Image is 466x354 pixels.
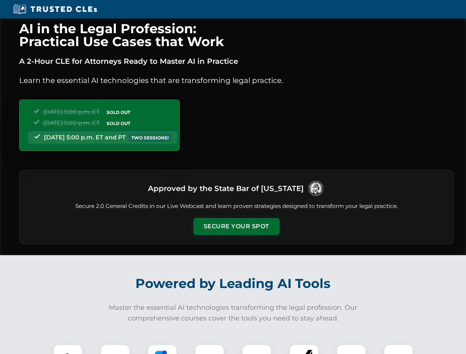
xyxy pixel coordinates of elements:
img: Trusted CLEs [11,4,99,15]
h3: Approved by the State Bar of [US_STATE] [148,182,304,195]
p: A 2-Hour CLE for Attorneys Ready to Master AI in Practice [19,55,454,67]
p: Secure 2.0 General Credits in our Live Webcast and learn proven strategies designed to transform ... [28,202,445,211]
span: SOLD OUT [104,108,133,116]
button: Secure Your Spot [193,218,280,235]
h2: Powered by Leading AI Tools [29,271,438,296]
p: Master the essential AI technologies transforming the legal profession. Our comprehensive courses... [104,302,362,324]
h1: AI in the Legal Profession: Practical Use Cases that Work [19,22,454,48]
img: Logo [307,179,325,198]
span: SOLD OUT [104,119,133,127]
span: [DATE] 5:00 p.m. ET [43,108,100,115]
p: Learn the essential AI technologies that are transforming legal practice. [19,74,454,86]
span: [DATE] 5:00 p.m. ET [43,119,100,126]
